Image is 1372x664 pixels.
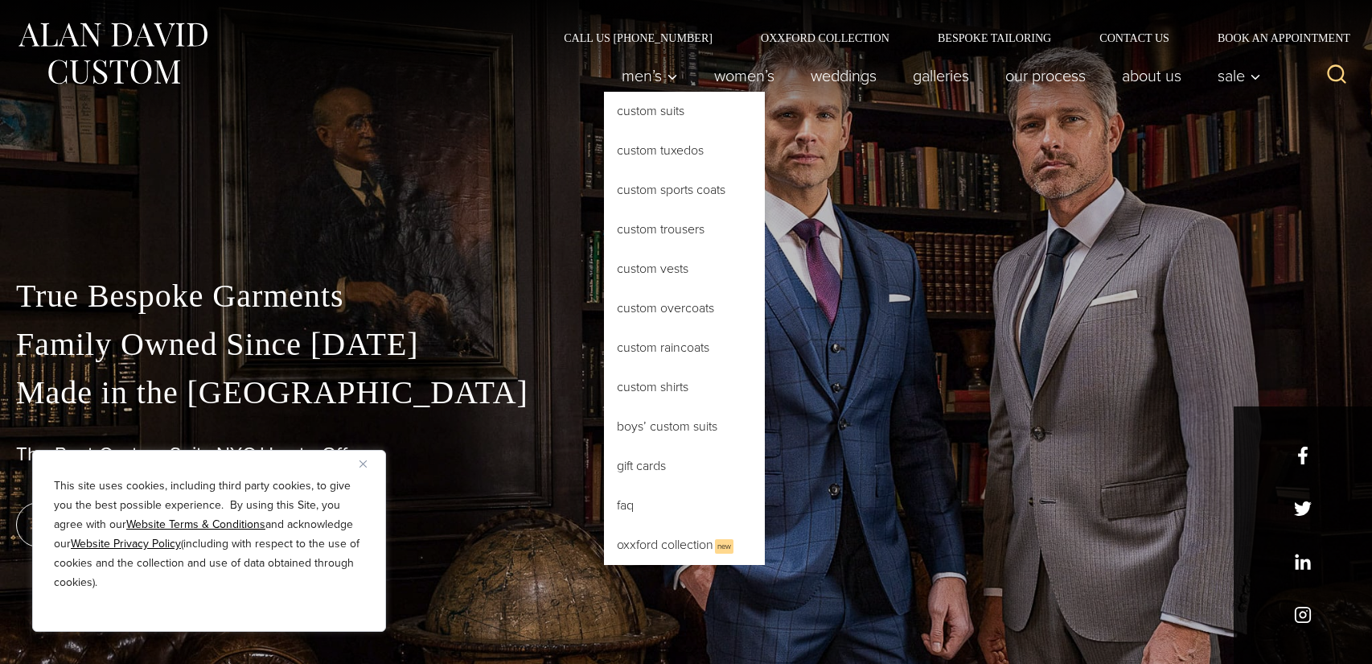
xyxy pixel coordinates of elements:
[1104,60,1200,92] a: About Us
[604,368,765,406] a: Custom Shirts
[1218,68,1261,84] span: Sale
[604,407,765,446] a: Boys’ Custom Suits
[604,447,765,485] a: Gift Cards
[914,32,1075,43] a: Bespoke Tailoring
[359,454,379,473] button: Close
[1193,32,1356,43] a: Book an Appointment
[16,272,1356,417] p: True Bespoke Garments Family Owned Since [DATE] Made in the [GEOGRAPHIC_DATA]
[604,60,1270,92] nav: Primary Navigation
[71,535,181,552] a: Website Privacy Policy
[1317,56,1356,95] button: View Search Form
[604,526,765,565] a: Oxxford CollectionNew
[715,539,733,554] span: New
[696,60,793,92] a: Women’s
[1075,32,1193,43] a: Contact Us
[604,250,765,288] a: Custom Vests
[604,486,765,525] a: FAQ
[604,171,765,209] a: Custom Sports Coats
[622,68,678,84] span: Men’s
[604,131,765,170] a: Custom Tuxedos
[540,32,737,43] a: Call Us [PHONE_NUMBER]
[737,32,914,43] a: Oxxford Collection
[359,460,367,468] img: Close
[126,516,265,533] a: Website Terms & Conditions
[604,92,765,130] a: Custom Suits
[16,443,1356,466] h1: The Best Custom Suits NYC Has to Offer
[895,60,988,92] a: Galleries
[604,210,765,249] a: Custom Trousers
[540,32,1356,43] nav: Secondary Navigation
[54,476,364,592] p: This site uses cookies, including third party cookies, to give you the best possible experience. ...
[604,289,765,328] a: Custom Overcoats
[793,60,895,92] a: weddings
[604,328,765,367] a: Custom Raincoats
[988,60,1104,92] a: Our Process
[16,502,241,547] a: book an appointment
[16,18,209,89] img: Alan David Custom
